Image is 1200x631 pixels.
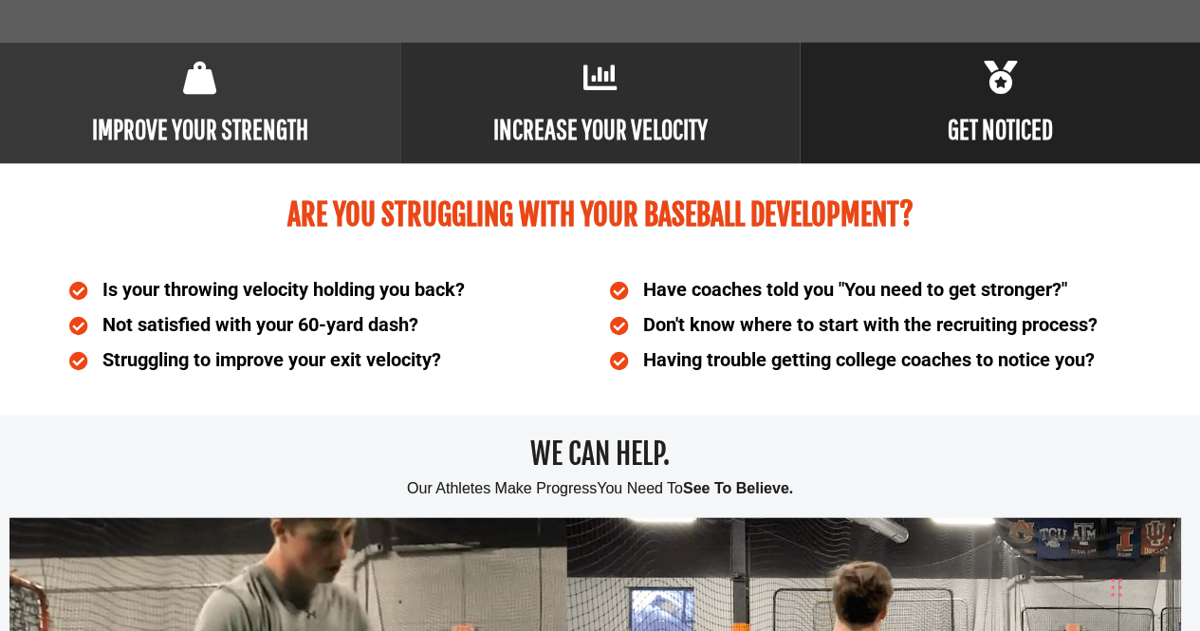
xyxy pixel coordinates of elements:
li: Not satisfied with your 60-yard dash? [69,307,591,343]
div: Drag [1111,559,1122,616]
b: IMPROVE YOUR STRENGTH [92,112,308,145]
span: See To Believe. [683,480,793,496]
li: Having trouble getting college coaches to notice you? [610,343,1132,378]
h2: Are you struggling with your baseball development? [69,201,1132,230]
b: GET NOTICED [948,112,1053,145]
li: Don't know where to start with the recruiting process? [610,307,1132,343]
li: Have coaches told you "You need to get stronger?" [610,272,1132,307]
iframe: Chat Widget [931,426,1200,631]
b: INCREASE YOUR VELOCITY [492,112,707,145]
li: Is your throwing velocity holding you back? [69,272,591,307]
span: You Need To [597,480,683,496]
span: Our Athletes Make Progress [407,480,793,496]
h2: WE CAN HELP. [9,426,1191,512]
li: Struggling to improve your exit velocity? [69,343,591,378]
